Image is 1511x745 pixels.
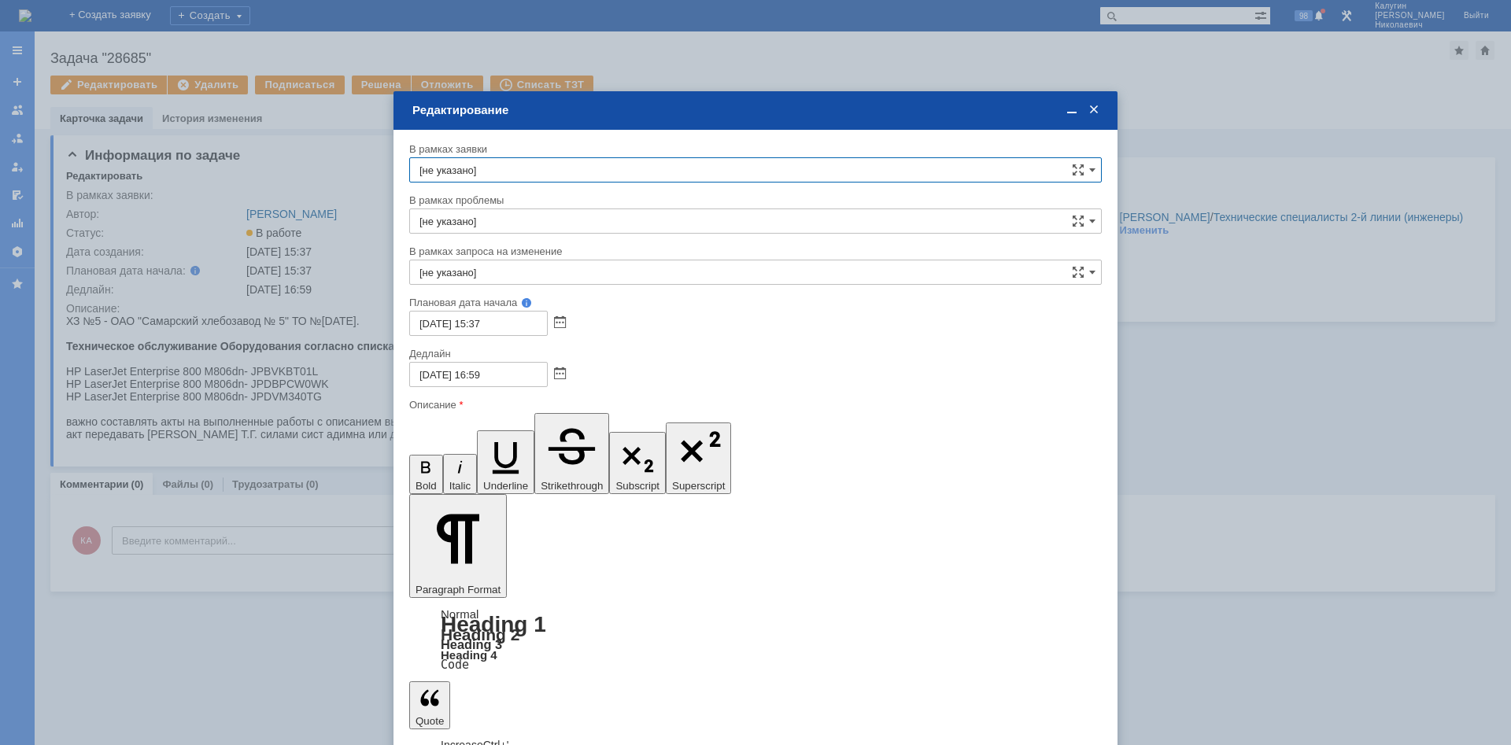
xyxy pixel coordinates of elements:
[1072,215,1084,227] span: Сложная форма
[409,195,1099,205] div: В рамках проблемы
[477,430,534,494] button: Underline
[409,455,443,495] button: Bold
[6,132,188,157] font: HP LaserJet Enterprise 800 M806dn- JPDVM340TG
[409,144,1099,154] div: В рамках заявки
[1072,266,1084,278] span: Сложная форма
[409,349,1099,359] div: Дедлайн
[541,480,603,492] span: Strikethrough
[409,681,450,728] button: Quote
[409,246,1099,256] div: В рамках запроса на изменение
[615,480,659,492] span: Subscript
[1086,103,1102,117] span: Закрыть
[6,107,188,132] font: HP LaserJet Enterprise 800 M806dn- JPDBPCW0WK
[441,658,469,672] a: Code
[409,609,1102,670] div: Paragraph Format
[441,625,519,644] a: Heading 2
[416,584,501,596] span: Paragraph Format
[666,422,731,494] button: Superscript
[441,648,497,662] a: Heading 4
[609,432,666,495] button: Subscript
[416,480,437,492] span: Bold
[1072,164,1084,176] span: Сложная форма
[441,612,546,636] a: Heading 1
[6,6,229,31] span: ХЗ №5 - ОАО "Самарский хлебозавод № 5" ТО №[DATE].
[1064,103,1080,117] span: Свернуть (Ctrl + M)
[412,103,1102,117] div: Редактирование
[409,297,1080,308] div: Плановая дата начала
[416,715,444,727] span: Quote
[409,494,507,598] button: Paragraph Format
[441,607,478,621] a: Normal
[409,400,1099,410] div: Описание
[6,82,188,107] font: HP LaserJet Enterprise 800 M806dn- JPBVKBT01L
[6,44,184,69] strong: Техническое обслуживание Оборудования согласно списка:
[449,480,471,492] span: Italic
[441,637,502,651] a: Heading 3
[672,480,725,492] span: Superscript
[483,480,528,492] span: Underline
[534,413,609,494] button: Strikethrough
[443,454,477,494] button: Italic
